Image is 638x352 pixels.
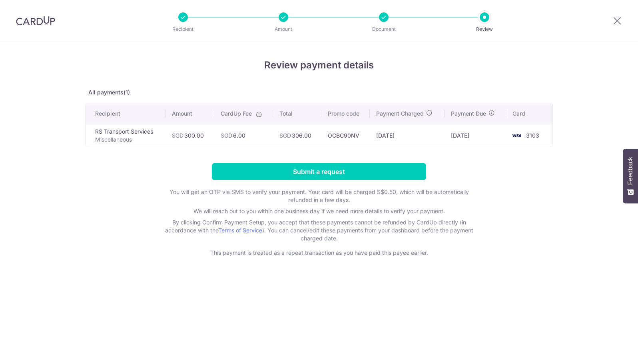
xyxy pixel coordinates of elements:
[376,110,424,118] span: Payment Charged
[86,124,165,147] td: RS Transport Services
[159,188,479,204] p: You will get an OTP via SMS to verify your payment. Your card will be charged S$0.50, which will ...
[165,124,214,147] td: 300.00
[508,131,524,140] img: <span class="translation_missing" title="translation missing: en.account_steps.new_confirm_form.b...
[212,163,426,180] input: Submit a request
[172,132,183,139] span: SGD
[159,218,479,242] p: By clicking Confirm Payment Setup, you accept that these payments cannot be refunded by CardUp di...
[445,124,506,147] td: [DATE]
[354,25,413,33] p: Document
[95,136,159,144] p: Miscellaneous
[221,110,252,118] span: CardUp Fee
[254,25,313,33] p: Amount
[218,227,262,234] a: Terms of Service
[85,58,553,72] h4: Review payment details
[16,16,55,26] img: CardUp
[214,124,273,147] td: 6.00
[526,132,539,139] span: 3103
[455,25,514,33] p: Review
[85,88,553,96] p: All payments(1)
[321,103,369,124] th: Promo code
[159,207,479,215] p: We will reach out to you within one business day if we need more details to verify your payment.
[221,132,232,139] span: SGD
[451,110,486,118] span: Payment Due
[154,25,213,33] p: Recipient
[370,124,445,147] td: [DATE]
[165,103,214,124] th: Amount
[86,103,165,124] th: Recipient
[273,124,321,147] td: 306.00
[506,103,552,124] th: Card
[273,103,321,124] th: Total
[279,132,291,139] span: SGD
[627,157,634,185] span: Feedback
[623,149,638,203] button: Feedback - Show survey
[159,249,479,257] p: This payment is treated as a repeat transaction as you have paid this payee earlier.
[321,124,369,147] td: OCBC90NV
